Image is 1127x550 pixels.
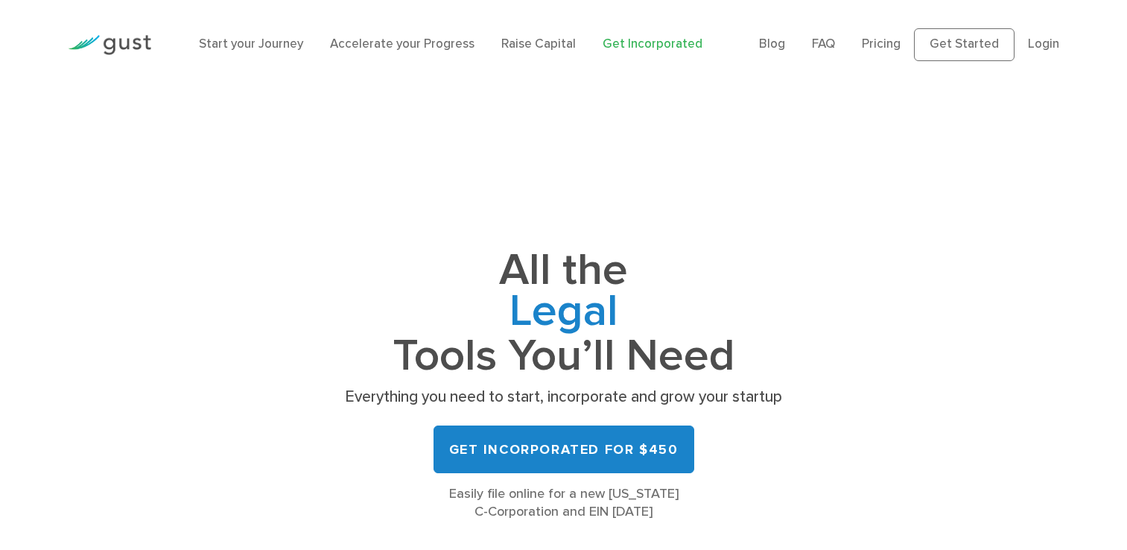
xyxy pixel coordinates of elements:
[340,250,787,376] h1: All the Tools You’ll Need
[1028,37,1059,51] a: Login
[759,37,785,51] a: Blog
[434,426,694,473] a: Get Incorporated for $450
[812,37,835,51] a: FAQ
[862,37,901,51] a: Pricing
[340,485,787,521] div: Easily file online for a new [US_STATE] C-Corporation and EIN [DATE]
[330,37,474,51] a: Accelerate your Progress
[199,37,303,51] a: Start your Journey
[340,387,787,408] p: Everything you need to start, incorporate and grow your startup
[340,291,787,336] span: Legal
[68,35,151,55] img: Gust Logo
[914,28,1015,61] a: Get Started
[603,37,702,51] a: Get Incorporated
[501,37,576,51] a: Raise Capital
